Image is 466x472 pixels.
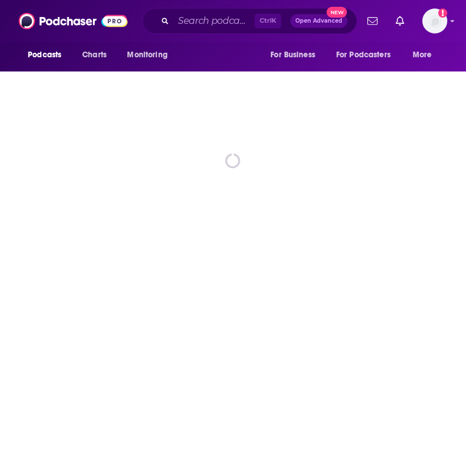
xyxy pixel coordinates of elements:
button: open menu [119,44,182,66]
span: Open Advanced [295,18,342,24]
img: User Profile [422,9,447,33]
a: Show notifications dropdown [391,11,409,31]
button: Show profile menu [422,9,447,33]
span: More [413,47,432,63]
button: open menu [329,44,407,66]
button: Open AdvancedNew [290,14,348,28]
span: Logged in as meg_reilly_edl [422,9,447,33]
span: For Business [270,47,315,63]
span: For Podcasters [336,47,391,63]
span: Ctrl K [255,14,281,28]
svg: Add a profile image [438,9,447,18]
span: Charts [82,47,107,63]
div: Search podcasts, credits, & more... [142,8,357,34]
span: Podcasts [28,47,61,63]
button: open menu [20,44,76,66]
span: New [327,7,347,18]
button: open menu [262,44,329,66]
a: Show notifications dropdown [363,11,382,31]
button: open menu [405,44,446,66]
input: Search podcasts, credits, & more... [173,12,255,30]
a: Charts [75,44,113,66]
span: Monitoring [127,47,167,63]
img: Podchaser - Follow, Share and Rate Podcasts [19,10,128,32]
